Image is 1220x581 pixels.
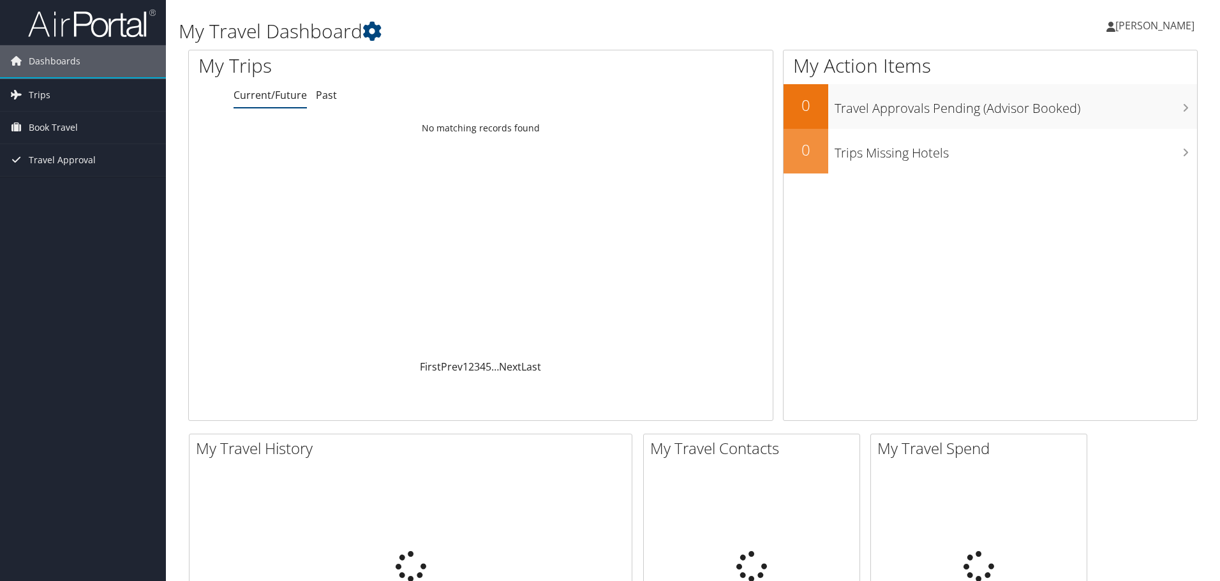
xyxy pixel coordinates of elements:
a: 2 [468,360,474,374]
a: Past [316,88,337,102]
h2: My Travel History [196,438,632,459]
span: Travel Approval [29,144,96,176]
span: [PERSON_NAME] [1115,18,1194,33]
h1: My Trips [198,52,520,79]
a: 4 [480,360,486,374]
span: … [491,360,499,374]
td: No matching records found [189,117,773,140]
a: 1 [463,360,468,374]
h1: My Action Items [784,52,1197,79]
h2: My Travel Contacts [650,438,859,459]
h3: Travel Approvals Pending (Advisor Booked) [835,93,1197,117]
h1: My Travel Dashboard [179,18,865,45]
h2: 0 [784,94,828,116]
span: Trips [29,79,50,111]
a: Current/Future [234,88,307,102]
a: 3 [474,360,480,374]
a: [PERSON_NAME] [1106,6,1207,45]
span: Dashboards [29,45,80,77]
h2: My Travel Spend [877,438,1087,459]
img: airportal-logo.png [28,8,156,38]
a: Prev [441,360,463,374]
a: Last [521,360,541,374]
a: 0Travel Approvals Pending (Advisor Booked) [784,84,1197,129]
span: Book Travel [29,112,78,143]
a: 0Trips Missing Hotels [784,129,1197,173]
a: Next [499,360,521,374]
h3: Trips Missing Hotels [835,138,1197,162]
a: 5 [486,360,491,374]
a: First [420,360,441,374]
h2: 0 [784,139,828,161]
